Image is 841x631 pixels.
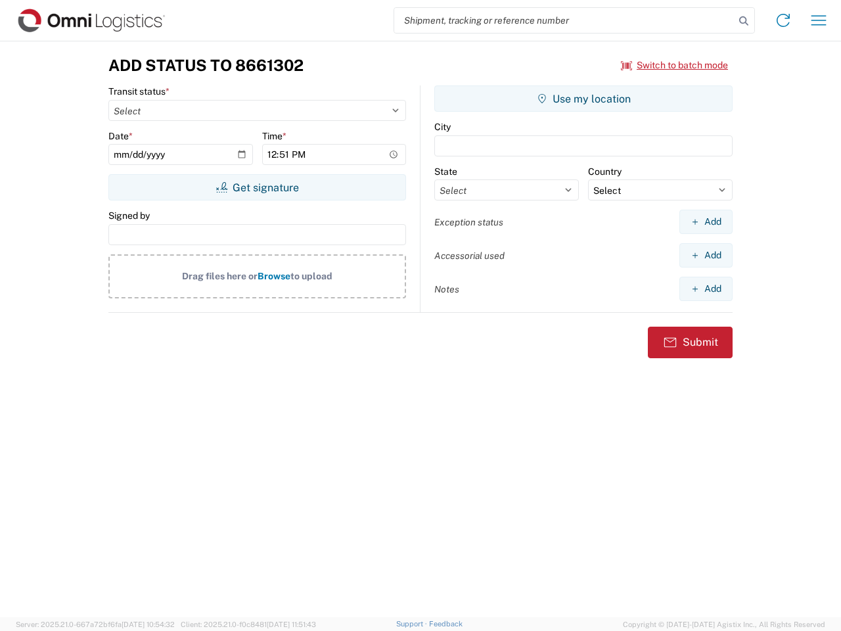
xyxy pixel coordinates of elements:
[122,620,175,628] span: [DATE] 10:54:32
[262,130,286,142] label: Time
[623,619,825,630] span: Copyright © [DATE]-[DATE] Agistix Inc., All Rights Reserved
[679,210,733,234] button: Add
[108,85,170,97] label: Transit status
[434,121,451,133] label: City
[621,55,728,76] button: Switch to batch mode
[434,166,457,177] label: State
[679,277,733,301] button: Add
[394,8,735,33] input: Shipment, tracking or reference number
[267,620,316,628] span: [DATE] 11:51:43
[258,271,290,281] span: Browse
[434,283,459,295] label: Notes
[648,327,733,358] button: Submit
[588,166,622,177] label: Country
[429,620,463,628] a: Feedback
[434,216,503,228] label: Exception status
[108,130,133,142] label: Date
[396,620,429,628] a: Support
[181,620,316,628] span: Client: 2025.21.0-f0c8481
[108,210,150,222] label: Signed by
[182,271,258,281] span: Drag files here or
[434,250,505,262] label: Accessorial used
[434,85,733,112] button: Use my location
[108,56,304,75] h3: Add Status to 8661302
[108,174,406,200] button: Get signature
[16,620,175,628] span: Server: 2025.21.0-667a72bf6fa
[679,243,733,268] button: Add
[290,271,332,281] span: to upload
